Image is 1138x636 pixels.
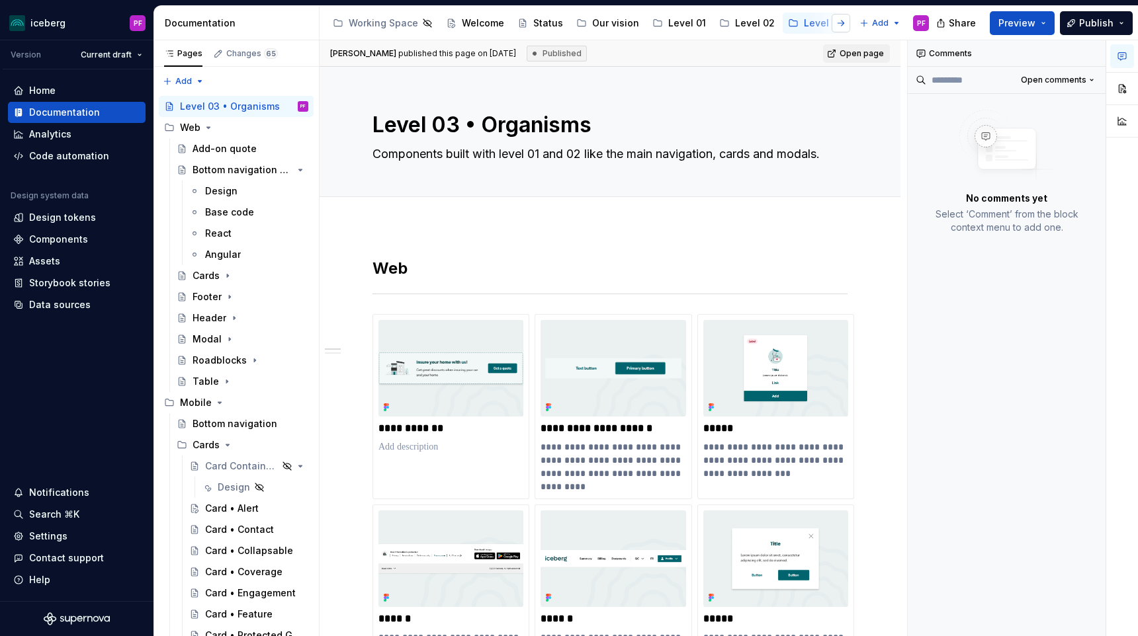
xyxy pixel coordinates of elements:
div: Assets [29,255,60,268]
div: Level 03 [804,17,844,30]
div: Bottom navigation [193,417,277,430]
a: Card • Alert [184,498,314,519]
div: Level 03 • Organisms [180,100,280,113]
img: 722fa6f5-cd84-40d3-9e68-577b2658afcb.png [703,320,848,417]
div: Code automation [29,149,109,163]
a: Header [171,307,314,329]
a: Our vision [571,13,644,34]
div: Cards [171,434,314,456]
div: Card • Coverage [205,565,283,578]
span: Preview [998,17,1035,30]
div: Modal [193,333,222,346]
div: Level 01 [668,17,706,30]
a: Storybook stories [8,272,146,294]
div: Documentation [165,17,314,30]
div: Status [533,17,563,30]
div: Cards [193,269,220,282]
a: Analytics [8,124,146,145]
div: Angular [205,248,241,261]
textarea: Components built with level 01 and 02 like the main navigation, cards and modals. [370,143,845,165]
a: Open page [823,44,890,63]
div: Web [180,121,200,134]
span: Share [949,17,976,30]
a: Card • Collapsable [184,540,314,561]
div: iceberg [30,17,66,30]
span: Open page [840,48,884,59]
a: Card • Engagement [184,582,314,604]
div: Components [29,233,88,246]
div: Help [29,573,50,586]
p: Select ‘Comment’ from the block context menu to add one. [924,208,1090,234]
a: Level 02 [714,13,780,34]
a: Working Space [328,13,438,34]
button: Share [930,11,985,35]
h2: Web [372,258,848,279]
div: Working Space [349,17,418,30]
span: Publish [1079,17,1114,30]
div: Table [193,375,219,388]
a: Add-on quote [171,138,314,159]
div: Changes [226,48,278,59]
div: PF [300,100,306,113]
div: Welcome [462,17,504,30]
a: Card Containers [184,456,314,477]
a: Documentation [8,102,146,123]
a: Footer [171,286,314,307]
a: Angular [184,244,314,265]
a: Home [8,80,146,101]
div: Base code [205,206,254,219]
div: Contact support [29,551,104,565]
a: Level 03 • OrganismsPF [159,96,314,117]
div: Design [205,184,238,198]
button: Add [159,72,208,91]
img: 9b80938f-5db0-4ce2-9d23-89c18bc8313b.png [703,510,848,607]
div: Search ⌘K [29,508,79,521]
div: PF [917,18,926,28]
div: Header [193,311,226,325]
a: Components [8,229,146,250]
a: Level 01 [647,13,711,34]
button: Search ⌘K [8,504,146,525]
div: Published [527,46,587,61]
img: 98591986-a110-41cd-9b3f-4253c9488c53.png [541,320,685,417]
div: Cards [193,438,220,452]
img: f3e97eb9-edc2-4151-bf0b-198e00fbd25f.png [378,510,523,607]
a: Welcome [441,13,509,34]
a: Bottom navigation bar [171,159,314,180]
div: Design [218,481,250,494]
div: Analytics [29,128,71,141]
a: Base code [184,202,314,223]
div: Home [29,84,56,97]
div: Notifications [29,486,89,499]
img: fd89e842-eb66-4b10-93aa-e338d9b16bc8.png [541,510,685,607]
div: Footer [193,290,222,303]
div: React [205,227,232,240]
button: Preview [990,11,1055,35]
a: Card • Coverage [184,561,314,582]
div: Design system data [11,190,89,201]
div: Card • Engagement [205,586,296,600]
span: [PERSON_NAME] [330,48,396,58]
button: Publish [1060,11,1133,35]
a: Modal [171,329,314,350]
button: Add [855,14,905,32]
button: Contact support [8,547,146,569]
textarea: Level 03 • Organisms [370,109,845,141]
div: Comments [908,40,1106,67]
div: PF [134,18,142,28]
img: 18695b4e-0010-42ad-ba17-90d8e79f2388.png [378,320,523,417]
span: published this page on [DATE] [330,48,516,59]
svg: Supernova Logo [44,612,110,625]
button: Help [8,569,146,590]
div: Data sources [29,298,91,311]
span: Open comments [1021,75,1086,85]
div: Add-on quote [193,142,257,155]
a: Table [171,371,314,392]
a: Bottom navigation [171,413,314,434]
div: Settings [29,530,67,543]
span: Add [872,18,889,28]
a: React [184,223,314,244]
div: Bottom navigation bar [193,163,292,177]
div: Web [159,117,314,138]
